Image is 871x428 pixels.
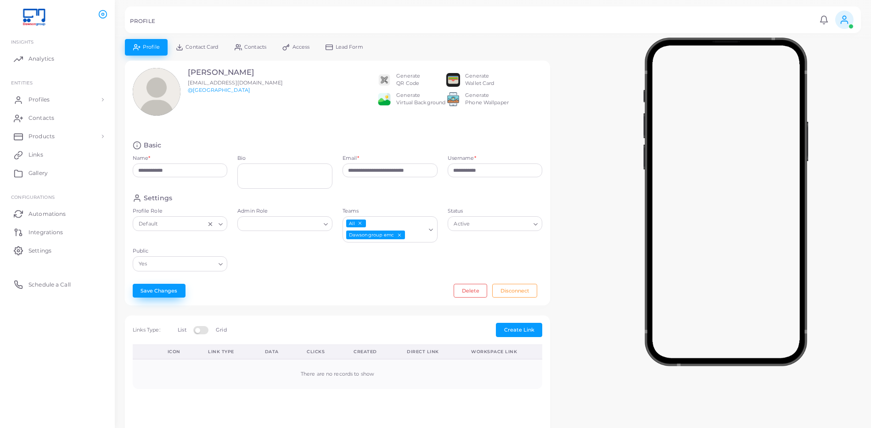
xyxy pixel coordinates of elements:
span: Dawsongroup emc [346,231,405,239]
a: Links [7,146,108,164]
input: Search for option [149,259,215,269]
span: Links Type: [133,327,160,333]
span: Profile [143,45,160,50]
span: Create Link [504,327,534,333]
div: Search for option [237,216,332,231]
a: Products [7,127,108,146]
div: Clicks [307,349,333,355]
span: Contacts [244,45,266,50]
span: Yes [138,259,149,269]
div: Generate Virtual Background [396,92,445,107]
h4: Basic [144,141,162,150]
a: @[GEOGRAPHIC_DATA] [188,87,250,93]
div: Search for option [133,256,228,271]
span: Profiles [28,96,50,104]
div: Search for option [448,216,543,231]
a: Settings [7,241,108,259]
span: Schedule a Call [28,281,71,289]
img: qr2.png [377,73,391,87]
button: Create Link [496,323,542,337]
a: Analytics [7,50,108,68]
span: Products [28,132,55,141]
th: Action [133,345,157,359]
div: Created [354,349,387,355]
a: Automations [7,204,108,223]
a: Schedule a Call [7,275,108,293]
h3: [PERSON_NAME] [188,68,283,77]
button: Clear Selected [207,220,214,227]
span: Gallery [28,169,48,177]
input: Search for option [472,219,530,229]
label: List [178,327,186,334]
div: Generate Wallet Card [465,73,494,87]
label: Profile Role [133,208,228,215]
div: Direct Link [407,349,451,355]
img: phone-mock.b55596b7.png [643,38,808,366]
div: Icon [168,349,188,355]
span: Default [138,220,159,229]
button: Disconnect [492,284,537,298]
span: Analytics [28,55,54,63]
span: Integrations [28,228,63,237]
label: Name [133,155,151,162]
label: Bio [237,155,332,162]
a: Integrations [7,223,108,241]
span: Access [292,45,310,50]
span: ENTITIES [11,80,33,85]
button: Deselect Dawsongroup emc [396,232,403,238]
img: e64e04433dee680bcc62d3a6779a8f701ecaf3be228fb80ea91b313d80e16e10.png [377,92,391,106]
span: Lead Form [336,45,363,50]
span: INSIGHTS [11,39,34,45]
input: Search for option [242,219,320,229]
a: Gallery [7,164,108,182]
h5: PROFILE [130,18,155,24]
label: Admin Role [237,208,332,215]
label: Username [448,155,476,162]
button: Save Changes [133,284,185,298]
img: 522fc3d1c3555ff804a1a379a540d0107ed87845162a92721bf5e2ebbcc3ae6c.png [446,92,460,106]
input: Search for option [160,219,205,229]
a: Contacts [7,109,108,127]
label: Public [133,248,228,255]
div: Generate QR Code [396,73,420,87]
div: Link Type [208,349,245,355]
input: Search for option [406,230,425,240]
span: Links [28,151,43,159]
img: apple-wallet.png [446,73,460,87]
span: Contacts [28,114,54,122]
div: Generate Phone Wallpaper [465,92,509,107]
span: All [346,220,366,228]
div: There are no records to show [143,371,533,378]
label: Email [343,155,359,162]
label: Status [448,208,543,215]
h4: Settings [144,194,172,203]
span: Active [453,220,471,229]
a: Profiles [7,90,108,109]
div: Data [265,349,287,355]
div: Workspace Link [471,349,532,355]
span: [EMAIL_ADDRESS][DOMAIN_NAME] [188,79,283,86]
button: Delete [454,284,487,298]
button: Deselect All [357,220,363,226]
span: Contact Card [185,45,218,50]
div: Search for option [133,216,228,231]
span: Automations [28,210,66,218]
img: logo [8,9,59,26]
label: Teams [343,208,438,215]
span: Settings [28,247,51,255]
label: Grid [216,327,226,334]
span: Configurations [11,194,55,200]
div: Search for option [343,216,438,242]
